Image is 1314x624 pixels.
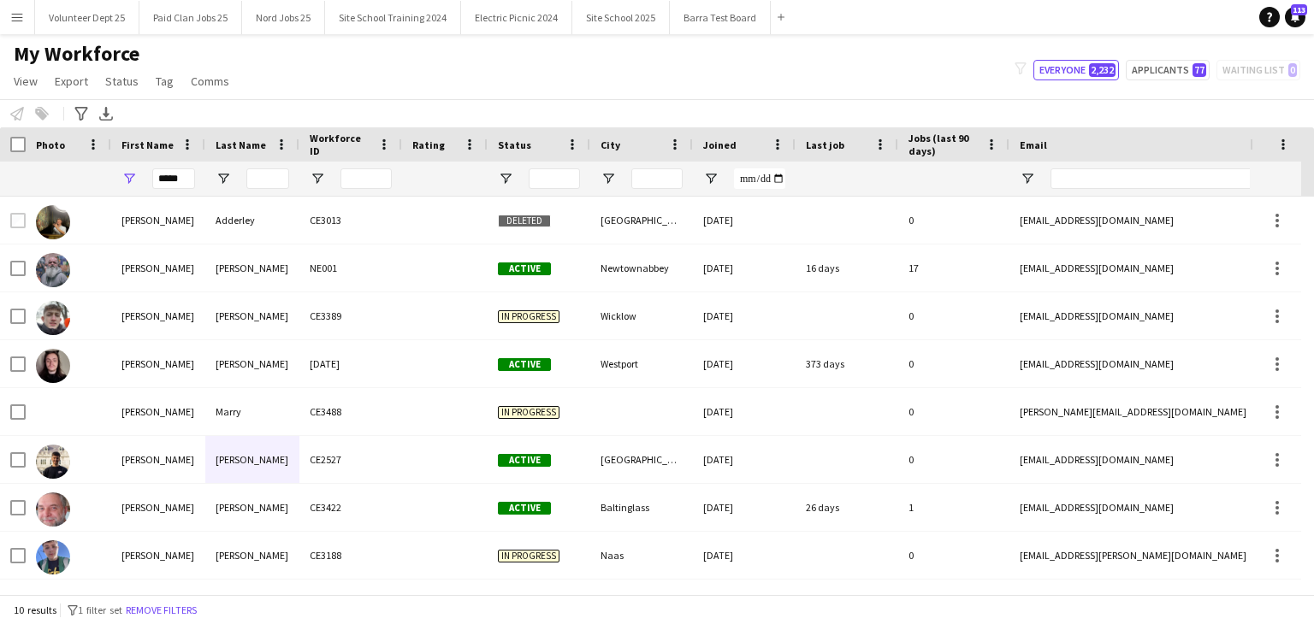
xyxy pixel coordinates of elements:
span: Rating [412,138,445,151]
div: 1 [898,484,1009,531]
a: Tag [149,70,181,92]
div: 0 [898,532,1009,579]
div: 26 days [796,484,898,531]
div: [PERSON_NAME] [111,340,205,387]
button: Open Filter Menu [601,171,616,186]
button: Open Filter Menu [216,171,231,186]
div: CE3188 [299,532,402,579]
input: City Filter Input [631,168,683,189]
span: City [601,138,620,151]
input: First Name Filter Input [152,168,195,189]
input: Joined Filter Input [734,168,785,189]
button: Site School Training 2024 [325,1,461,34]
div: Newtownabbey [590,244,693,291]
span: Workforce ID [310,132,371,157]
button: Site School 2025 [572,1,670,34]
span: Last job [806,138,844,151]
div: 0 [898,388,1009,435]
button: Everyone2,232 [1033,60,1119,80]
div: Baltinglass [590,484,693,531]
span: Last Name [216,138,266,151]
span: 113 [1291,4,1307,15]
a: Status [98,70,145,92]
span: Jobs (last 90 days) [909,132,979,157]
div: 373 days [796,340,898,387]
a: Comms [184,70,236,92]
div: 0 [898,292,1009,339]
button: Paid Clan Jobs 25 [139,1,242,34]
div: [PERSON_NAME] [205,340,299,387]
div: [DATE] [693,436,796,483]
span: Export [55,74,88,89]
button: Electric Picnic 2024 [461,1,572,34]
div: [PERSON_NAME] [205,436,299,483]
div: Wicklow [590,292,693,339]
div: [PERSON_NAME] [111,292,205,339]
span: My Workforce [14,41,139,67]
button: Nord Jobs 25 [242,1,325,34]
span: Active [498,502,551,515]
button: Open Filter Menu [1020,171,1035,186]
img: Aaron Sharpe [36,540,70,574]
img: Aaron O [36,444,70,479]
div: CE3389 [299,292,402,339]
span: Active [498,358,551,371]
div: [PERSON_NAME] [205,244,299,291]
span: Joined [703,138,737,151]
button: Barra Test Board [670,1,771,34]
input: Last Name Filter Input [246,168,289,189]
div: [GEOGRAPHIC_DATA] [590,436,693,483]
div: NE001 [299,244,402,291]
button: Open Filter Menu [121,171,137,186]
input: Row Selection is disabled for this row (unchecked) [10,213,26,228]
a: View [7,70,44,92]
span: In progress [498,310,559,323]
input: Workforce ID Filter Input [340,168,392,189]
a: Export [48,70,95,92]
span: Status [105,74,139,89]
div: [PERSON_NAME] [111,197,205,244]
span: Status [498,138,531,151]
input: Status Filter Input [529,168,580,189]
div: [DATE] [299,340,402,387]
button: Applicants77 [1126,60,1210,80]
div: [GEOGRAPHIC_DATA] [590,197,693,244]
div: 0 [898,436,1009,483]
span: 2,232 [1089,63,1116,77]
img: Aaron Paul [36,492,70,527]
div: CE3422 [299,484,402,531]
div: Adderley [205,197,299,244]
div: [DATE] [693,244,796,291]
span: Active [498,262,551,275]
div: [PERSON_NAME] [111,388,205,435]
span: In progress [498,406,559,419]
span: Deleted [498,215,551,227]
app-action-btn: Advanced filters [71,103,92,124]
button: Open Filter Menu [498,171,513,186]
a: 113 [1285,7,1305,27]
div: [DATE] [693,197,796,244]
span: In progress [498,550,559,562]
div: 17 [898,244,1009,291]
button: Volunteer Dept 25 [35,1,139,34]
span: Email [1020,138,1047,151]
span: 77 [1193,63,1206,77]
img: Aaron Ledwith [36,349,70,383]
span: 1 filter set [78,603,122,616]
div: [PERSON_NAME] [111,436,205,483]
div: [PERSON_NAME] [205,484,299,531]
div: [PERSON_NAME] [111,532,205,579]
span: First Name [121,138,174,151]
img: Aaron Cleary [36,253,70,287]
span: Photo [36,138,65,151]
img: Aaron Crinnion [36,301,70,335]
span: Tag [156,74,174,89]
button: Open Filter Menu [310,171,325,186]
div: 0 [898,340,1009,387]
div: [DATE] [693,340,796,387]
div: [DATE] [693,532,796,579]
span: View [14,74,38,89]
div: [PERSON_NAME] [205,292,299,339]
div: 16 days [796,244,898,291]
div: Marry [205,388,299,435]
